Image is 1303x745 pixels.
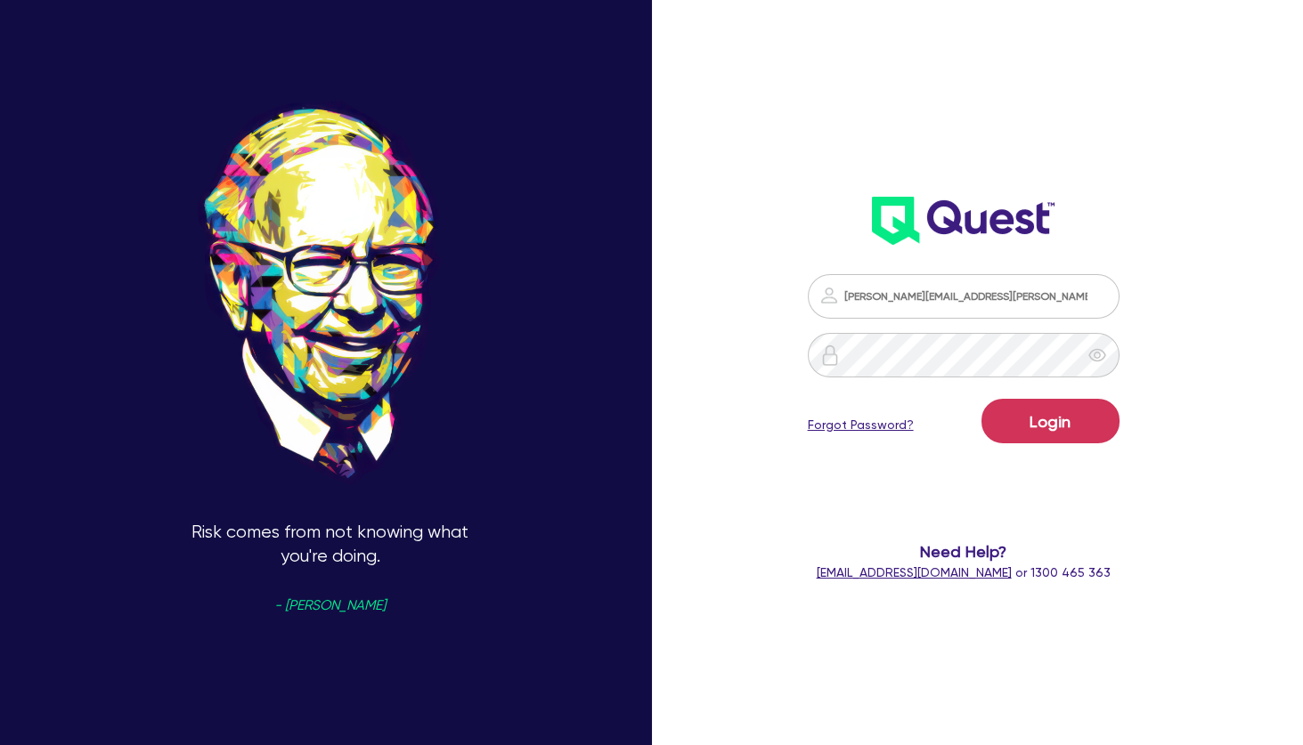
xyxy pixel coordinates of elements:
span: - [PERSON_NAME] [274,599,386,612]
span: or 1300 465 363 [817,565,1111,579]
span: eye [1088,346,1106,364]
img: icon-password [818,285,840,306]
a: [EMAIL_ADDRESS][DOMAIN_NAME] [817,565,1012,579]
img: wH2k97JdezQIQAAAABJRU5ErkJggg== [872,197,1055,245]
img: icon-password [819,344,841,366]
a: Forgot Password? [808,416,914,434]
button: Login [981,399,1120,443]
span: Need Help? [795,539,1130,563]
input: Email address [808,274,1120,319]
